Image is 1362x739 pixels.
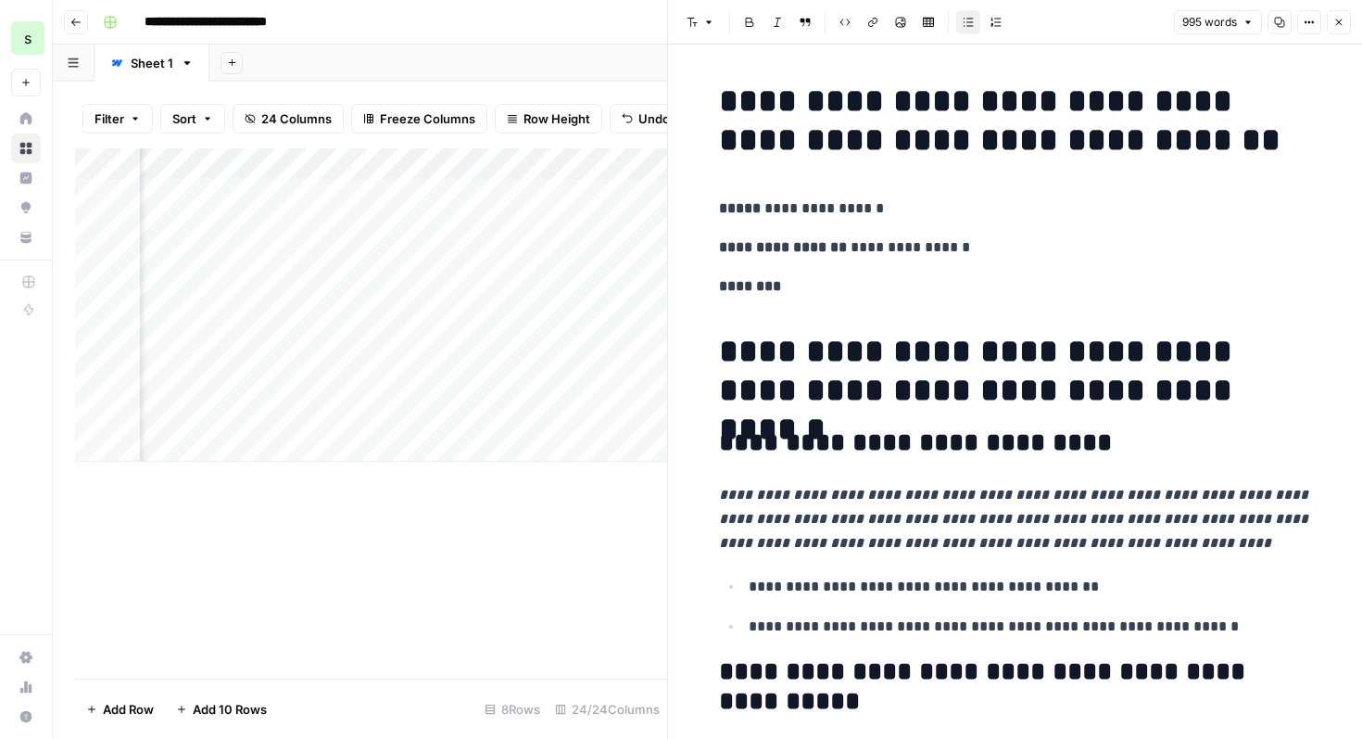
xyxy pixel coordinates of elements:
span: Add Row [103,700,154,719]
div: Sheet 1 [131,54,173,72]
button: Add 10 Rows [165,694,278,724]
span: Row Height [523,109,590,128]
span: Sort [172,109,196,128]
span: 24 Columns [261,109,332,128]
button: Row Height [495,104,602,134]
button: Sort [160,104,225,134]
div: 8 Rows [477,694,548,724]
a: Usage [11,672,41,702]
div: 24/24 Columns [548,694,667,724]
button: Undo [610,104,682,134]
button: Freeze Columns [351,104,487,134]
a: Insights [11,163,41,193]
a: Opportunities [11,193,41,223]
button: 24 Columns [233,104,344,134]
button: Help + Support [11,702,41,732]
span: Undo [638,109,670,128]
a: Your Data [11,223,41,252]
span: 995 words [1182,14,1237,31]
span: Add 10 Rows [193,700,267,719]
button: Filter [82,104,153,134]
button: 995 words [1174,10,1262,34]
a: Settings [11,643,41,672]
span: s [24,27,32,49]
button: Add Row [75,694,165,724]
span: Filter [95,109,124,128]
a: Sheet 1 [95,45,209,82]
a: Home [11,104,41,134]
button: Workspace: saasgenie [11,15,41,61]
span: Freeze Columns [380,109,475,128]
a: Browse [11,134,41,163]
